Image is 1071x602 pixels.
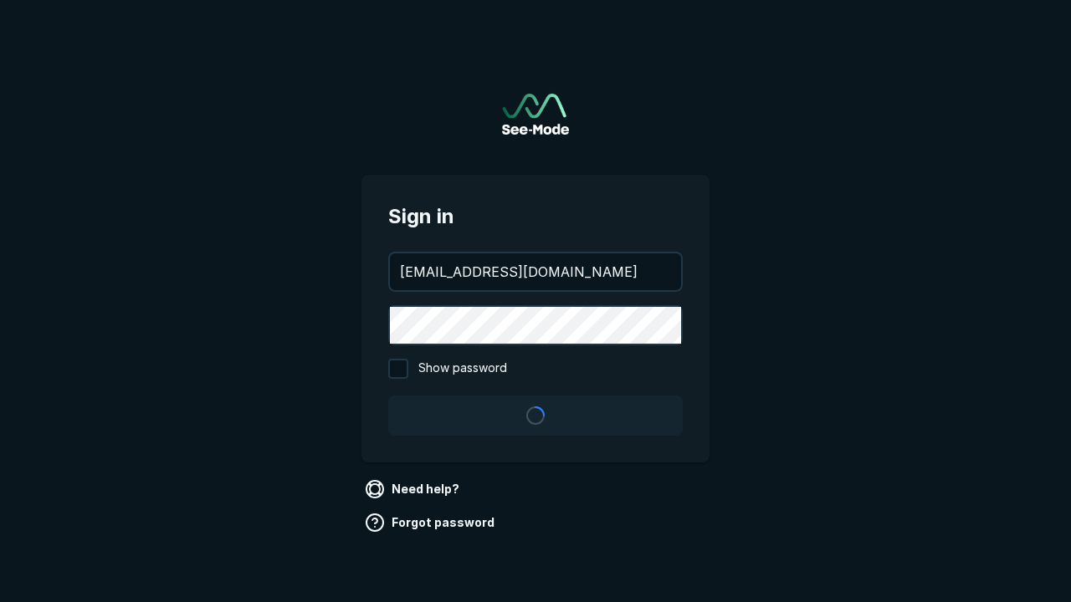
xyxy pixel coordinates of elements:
a: Go to sign in [502,94,569,135]
img: See-Mode Logo [502,94,569,135]
span: Sign in [388,202,683,232]
span: Show password [418,359,507,379]
a: Need help? [361,476,466,503]
a: Forgot password [361,509,501,536]
input: your@email.com [390,253,681,290]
